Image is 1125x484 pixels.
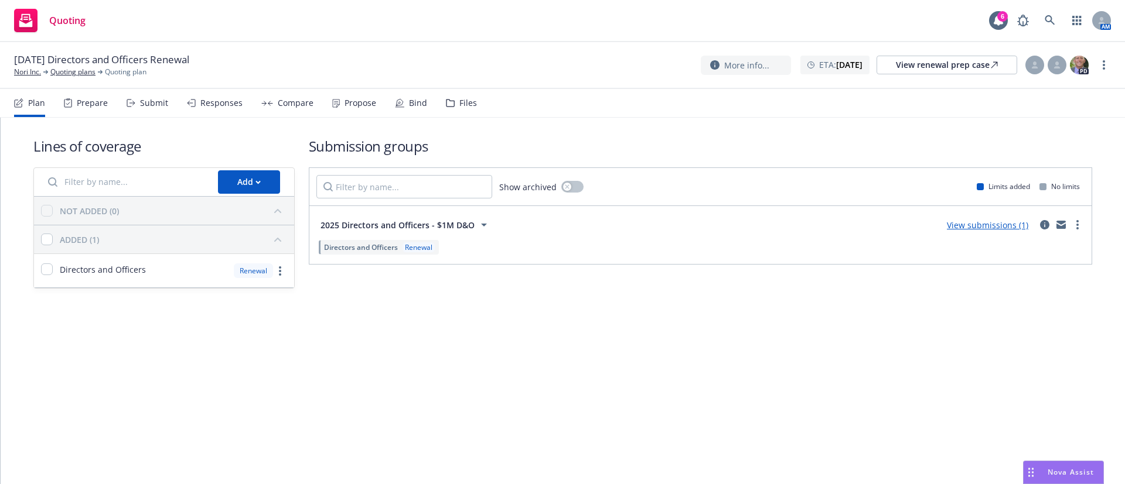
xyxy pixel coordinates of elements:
[77,98,108,108] div: Prepare
[701,56,791,75] button: More info...
[997,11,1008,21] div: 6
[60,234,99,246] div: ADDED (1)
[1097,58,1111,72] a: more
[105,67,146,77] span: Quoting plan
[28,98,45,108] div: Plan
[321,219,475,231] span: 2025 Directors and Officers - $1M D&O
[403,242,435,252] div: Renewal
[459,98,477,108] div: Files
[724,59,769,71] span: More info...
[218,170,280,194] button: Add
[60,263,146,276] span: Directors and Officers
[836,59,862,70] strong: [DATE]
[316,213,495,236] button: 2025 Directors and Officers - $1M D&O
[1039,181,1080,191] div: No limits
[499,181,557,193] span: Show archived
[877,56,1017,74] a: View renewal prep case
[947,219,1028,231] a: View submissions (1)
[345,98,376,108] div: Propose
[234,263,273,278] div: Renewal
[1071,218,1085,232] a: more
[33,136,295,156] h1: Lines of coverage
[1024,461,1038,483] div: Drag to move
[140,98,168,108] div: Submit
[60,230,287,249] button: ADDED (1)
[1038,218,1052,232] a: circleInformation
[1070,56,1089,74] img: photo
[1023,461,1104,484] button: Nova Assist
[1011,9,1035,32] a: Report a Bug
[1038,9,1062,32] a: Search
[278,98,313,108] div: Compare
[819,59,862,71] span: ETA :
[237,171,261,193] div: Add
[60,201,287,220] button: NOT ADDED (0)
[9,4,90,37] a: Quoting
[273,264,287,278] a: more
[60,205,119,217] div: NOT ADDED (0)
[50,67,96,77] a: Quoting plans
[1065,9,1089,32] a: Switch app
[896,56,998,74] div: View renewal prep case
[977,181,1030,191] div: Limits added
[1048,467,1094,477] span: Nova Assist
[1054,218,1068,232] a: mail
[200,98,243,108] div: Responses
[309,136,1092,156] h1: Submission groups
[316,175,492,198] input: Filter by name...
[324,242,398,252] span: Directors and Officers
[14,67,41,77] a: Nori Inc.
[41,170,211,194] input: Filter by name...
[14,53,189,67] span: [DATE] Directors and Officers Renewal
[49,16,86,25] span: Quoting
[409,98,427,108] div: Bind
